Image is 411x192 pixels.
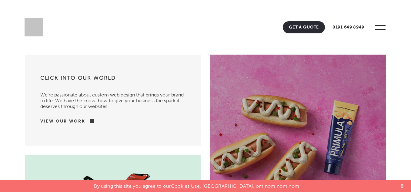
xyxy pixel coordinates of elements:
img: Sleeky Web Design Newcastle [25,18,43,36]
a: Cookies Use [171,183,200,189]
a: Get A Quote [283,21,325,33]
p: We’re passionate about custom web design that brings your brand to life. We have the know-how to ... [40,86,186,109]
img: arrow [85,119,93,123]
a: 0191 649 8949 [326,21,370,33]
p: By using this site you agree to our . [GEOGRAPHIC_DATA], om nom nom nom [94,180,299,189]
h3: Click into our world [40,74,186,86]
a: View Our Work [40,118,85,124]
